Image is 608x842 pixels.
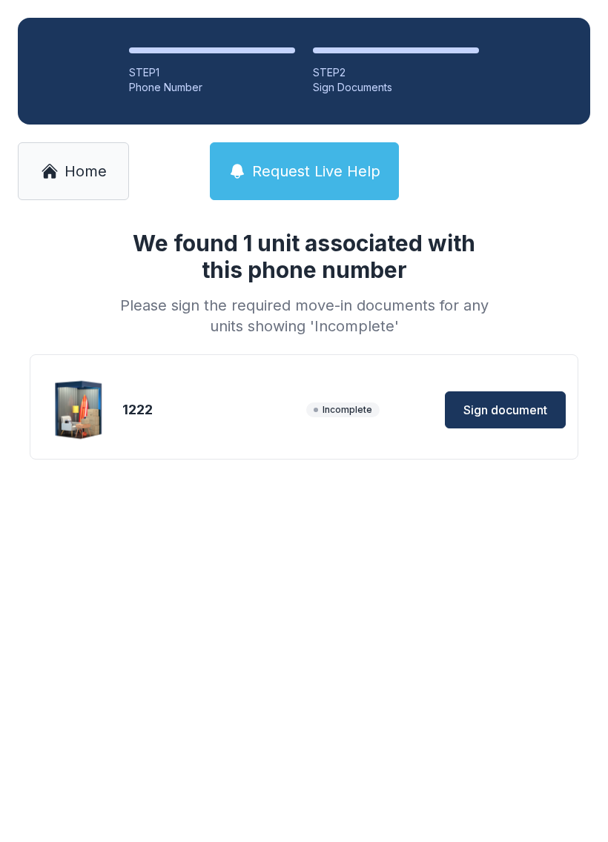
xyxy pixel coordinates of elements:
span: Request Live Help [252,161,380,182]
h1: We found 1 unit associated with this phone number [114,230,494,283]
div: STEP 2 [313,65,479,80]
span: Sign document [463,401,547,419]
div: Sign Documents [313,80,479,95]
div: Phone Number [129,80,295,95]
span: Home [65,161,107,182]
div: Please sign the required move-in documents for any units showing 'Incomplete' [114,295,494,337]
span: Incomplete [306,402,380,417]
div: 1222 [122,400,300,420]
div: STEP 1 [129,65,295,80]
